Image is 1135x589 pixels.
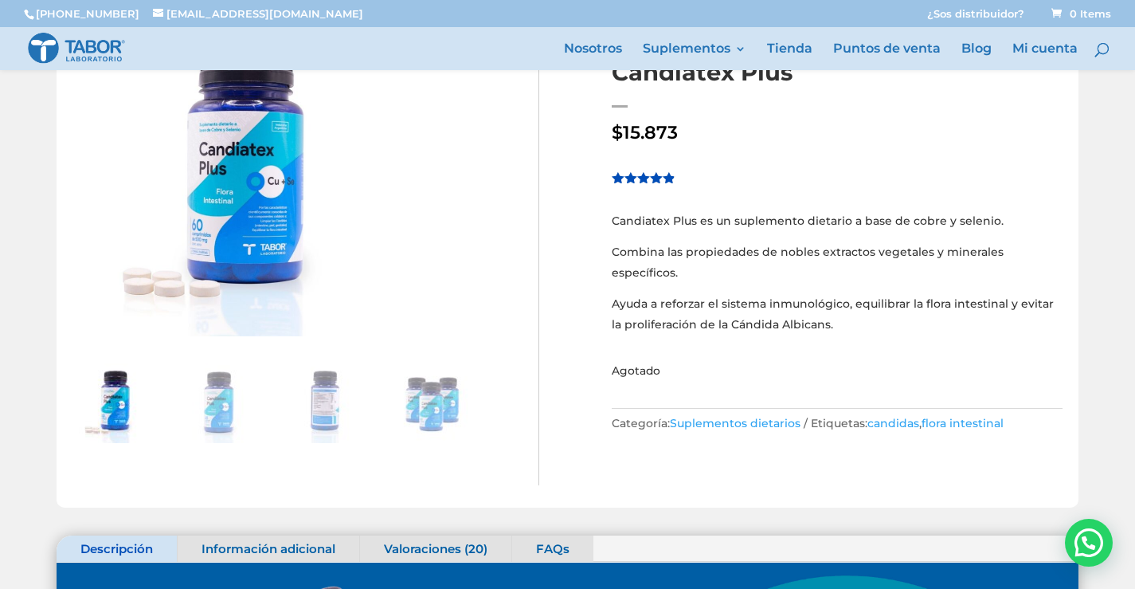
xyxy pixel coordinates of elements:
span: Etiquetas: , [811,416,1004,430]
a: Suplementos dietarios [670,416,800,430]
a: Puntos de venta [833,43,941,70]
span: Categoría: [612,416,811,430]
span: $ [612,121,623,143]
p: Combina las propiedades de nobles extractos vegetales y minerales específicos. [612,242,1063,294]
a: Información adicional [178,536,359,563]
img: Candiatex Plus con pastillas [72,363,152,443]
img: Candiatex Plus frente [394,15,716,337]
a: [PHONE_NUMBER] [36,7,139,20]
img: Candiatex Plus x3 [391,363,471,443]
a: Descripción [57,536,177,563]
img: Candiatex Plus etiqueta [285,363,365,443]
p: Agotado [612,361,1063,382]
img: Laboratorio Tabor [27,31,126,65]
a: ¿Sos distribuidor? [927,9,1024,27]
span: 0 Items [1051,7,1111,20]
a: Tienda [767,43,812,70]
a: [EMAIL_ADDRESS][DOMAIN_NAME] [153,7,363,20]
p: Candiatex Plus es un suplemento dietario a base de cobre y selenio. [612,211,1063,243]
a: flora intestinal [922,416,1004,430]
bdi: 15.873 [612,121,678,143]
img: Candiatex Plus frente [179,363,259,443]
span: Valorado sobre 5 basado en puntuaciones de clientes [612,171,675,261]
a: Mi cuenta [1012,43,1078,70]
a: 0 Items [1048,7,1111,20]
p: Ayuda a reforzar el sistema inmunológico, equilibrar la flora intestinal y evitar la proliferació... [612,294,1063,335]
a: Blog [961,43,992,70]
a: Suplementos [643,43,746,70]
h1: Candiatex Plus [612,57,1063,89]
div: Valorado en 4.85 de 5 [612,171,676,183]
a: candidas [867,416,919,430]
a: Valoraciones (20) [360,536,511,563]
a: FAQs [512,536,593,563]
a: Nosotros [564,43,622,70]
